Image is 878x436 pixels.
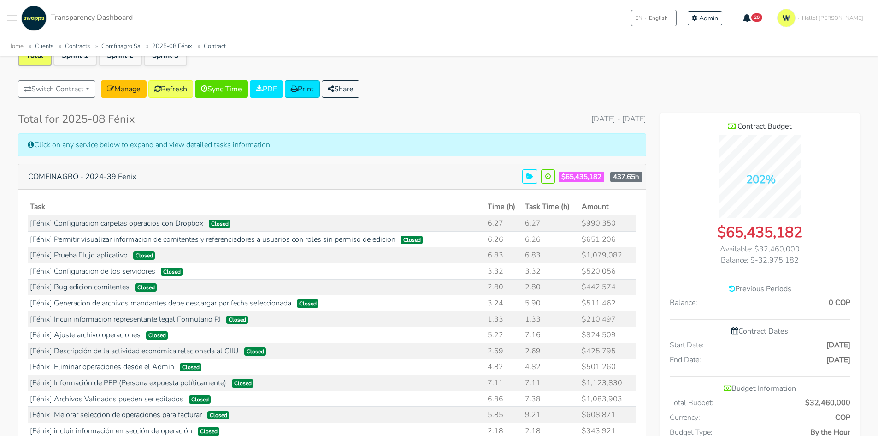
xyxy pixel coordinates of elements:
[523,279,579,295] td: 2.80
[189,395,211,404] span: Closed
[28,199,486,215] th: Task
[30,282,130,292] a: [Fénix] Bug edicion comitentes
[250,80,283,98] a: PDF
[207,411,230,419] span: Closed
[649,14,668,22] span: English
[688,11,722,25] a: Admin
[180,363,202,371] span: Closed
[523,375,579,391] td: 7.11
[523,311,579,327] td: 1.33
[486,263,523,279] td: 3.32
[486,407,523,423] td: 5.85
[161,268,183,276] span: Closed
[670,354,701,365] span: End Date:
[7,42,24,50] a: Home
[19,6,133,31] a: Transparency Dashboard
[30,330,141,340] a: [Fénix] Ajuste archivo operaciones
[579,407,636,423] td: $608,871
[670,397,713,408] span: Total Budget:
[523,327,579,343] td: 7.16
[30,410,202,420] a: [Fénix] Mejorar seleccion de operaciones para facturar
[579,343,636,359] td: $425,795
[35,42,53,50] a: Clients
[285,80,320,98] a: Print
[523,295,579,311] td: 5.90
[30,234,395,245] a: [Fénix] Permitir visualizar informacion de comitentes y referenciadores a usuarios con roles sin ...
[579,199,636,215] th: Amount
[65,42,90,50] a: Contracts
[148,80,193,98] a: Refresh
[751,13,762,22] span: 20
[486,295,523,311] td: 3.24
[30,394,183,404] a: [Fénix] Archivos Validados pueden ser editados
[826,340,850,351] span: [DATE]
[579,391,636,407] td: $1,083,903
[773,5,871,31] a: Hello! [PERSON_NAME]
[670,244,850,255] div: Available: $32,460,000
[198,427,220,436] span: Closed
[486,359,523,375] td: 4.82
[226,316,248,324] span: Closed
[591,113,646,125] span: [DATE] - [DATE]
[579,231,636,247] td: $651,206
[805,397,850,408] span: $32,460,000
[101,42,141,50] a: Comfinagro Sa
[135,283,157,292] span: Closed
[579,327,636,343] td: $824,509
[486,327,523,343] td: 5.22
[579,311,636,327] td: $210,497
[146,331,168,340] span: Closed
[523,247,579,263] td: 6.83
[670,221,850,244] div: $65,435,182
[209,220,231,228] span: Closed
[401,236,423,244] span: Closed
[30,378,226,388] a: [Fénix] Información de PEP (Persona expuesta políticamente)
[777,9,796,27] img: isotipo-3-3e143c57.png
[579,359,636,375] td: $501,260
[486,215,523,231] td: 6.27
[486,231,523,247] td: 6.26
[30,314,221,324] a: [Fénix] Incuir informacion representante legal Formulario PJ
[523,231,579,247] td: 6.26
[486,375,523,391] td: 7.11
[523,199,579,215] th: Task Time (h)
[523,407,579,423] td: 9.21
[631,10,677,26] button: ENEnglish
[737,121,792,131] span: Contract Budget
[670,327,850,336] h6: Contract Dates
[30,426,192,436] a: [Fénix] incluir información en sección de operación
[670,297,697,308] span: Balance:
[523,343,579,359] td: 2.69
[670,340,704,351] span: Start Date:
[829,297,850,308] span: 0 COP
[232,379,254,388] span: Closed
[523,359,579,375] td: 4.82
[610,172,642,182] span: 437.65h
[670,412,700,423] span: Currency:
[579,375,636,391] td: $1,123,830
[322,80,359,98] button: Share
[579,263,636,279] td: $520,056
[835,412,850,423] span: COP
[7,6,17,31] button: Toggle navigation menu
[30,298,291,308] a: [Fénix] Generacion de archivos mandantes debe descargar por fecha seleccionada
[699,14,718,23] span: Admin
[579,279,636,295] td: $442,574
[486,391,523,407] td: 6.86
[737,10,769,26] button: 20
[802,14,863,22] span: Hello! [PERSON_NAME]
[21,6,47,31] img: swapps-linkedin-v2.jpg
[670,285,850,293] h6: Previous Periods
[579,295,636,311] td: $511,462
[30,218,203,228] a: [Fénix] Configuracion carpetas operacios con Dropbox
[204,42,226,50] a: Contract
[18,133,646,156] div: Click on any service below to expand and view detailed tasks information.
[133,251,155,260] span: Closed
[486,343,523,359] td: 2.69
[579,247,636,263] td: $1,079,082
[559,172,604,182] span: $65,435,182
[18,113,135,126] h4: Total for 2025-08 Fénix
[51,12,133,23] span: Transparency Dashboard
[486,279,523,295] td: 2.80
[30,250,128,260] a: [Fénix] Prueba Flujo aplicativo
